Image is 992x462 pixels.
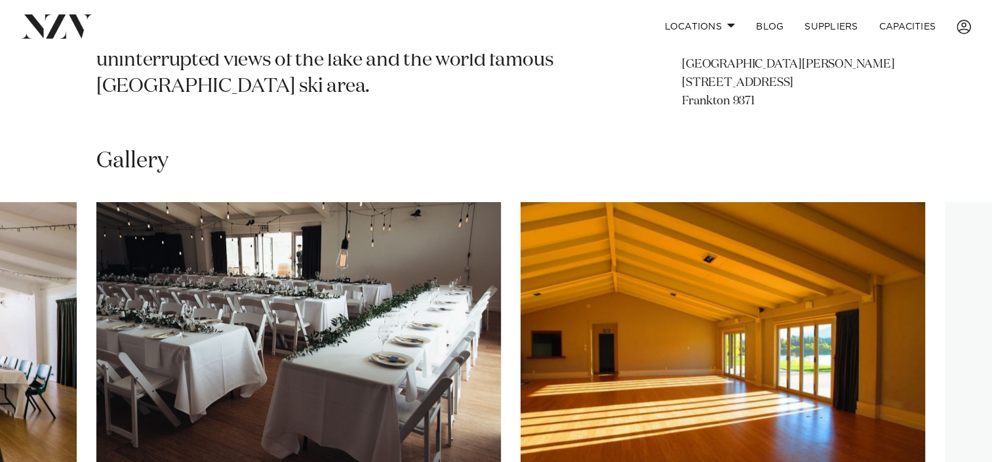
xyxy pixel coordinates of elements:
[654,12,745,41] a: Locations
[21,14,92,38] img: nzv-logo.png
[869,12,947,41] a: Capacities
[745,12,794,41] a: BLOG
[794,12,868,41] a: SUPPLIERS
[96,146,169,176] h2: Gallery
[682,56,896,111] p: [GEOGRAPHIC_DATA][PERSON_NAME] [STREET_ADDRESS] Frankton 9371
